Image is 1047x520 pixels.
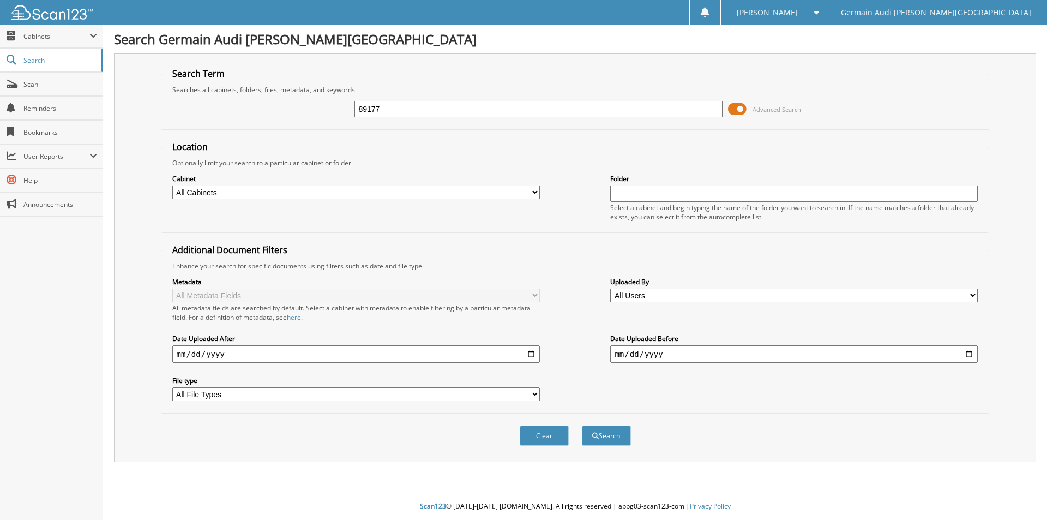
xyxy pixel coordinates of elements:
[167,244,293,256] legend: Additional Document Filters
[172,277,540,286] label: Metadata
[610,345,978,363] input: end
[23,104,97,113] span: Reminders
[420,501,446,511] span: Scan123
[23,56,95,65] span: Search
[11,5,93,20] img: scan123-logo-white.svg
[23,152,89,161] span: User Reports
[737,9,798,16] span: [PERSON_NAME]
[23,80,97,89] span: Scan
[172,303,540,322] div: All metadata fields are searched by default. Select a cabinet with metadata to enable filtering b...
[287,313,301,322] a: here
[172,334,540,343] label: Date Uploaded After
[610,174,978,183] label: Folder
[610,334,978,343] label: Date Uploaded Before
[103,493,1047,520] div: © [DATE]-[DATE] [DOMAIN_NAME]. All rights reserved | appg03-scan123-com |
[520,426,569,446] button: Clear
[167,141,213,153] legend: Location
[167,261,984,271] div: Enhance your search for specific documents using filters such as date and file type.
[23,200,97,209] span: Announcements
[992,468,1047,520] iframe: Chat Widget
[114,30,1036,48] h1: Search Germain Audi [PERSON_NAME][GEOGRAPHIC_DATA]
[23,128,97,137] span: Bookmarks
[167,68,230,80] legend: Search Term
[582,426,631,446] button: Search
[172,376,540,385] label: File type
[841,9,1031,16] span: Germain Audi [PERSON_NAME][GEOGRAPHIC_DATA]
[23,176,97,185] span: Help
[172,345,540,363] input: start
[610,203,978,222] div: Select a cabinet and begin typing the name of the folder you want to search in. If the name match...
[610,277,978,286] label: Uploaded By
[172,174,540,183] label: Cabinet
[753,105,801,113] span: Advanced Search
[23,32,89,41] span: Cabinets
[690,501,731,511] a: Privacy Policy
[167,85,984,94] div: Searches all cabinets, folders, files, metadata, and keywords
[167,158,984,168] div: Optionally limit your search to a particular cabinet or folder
